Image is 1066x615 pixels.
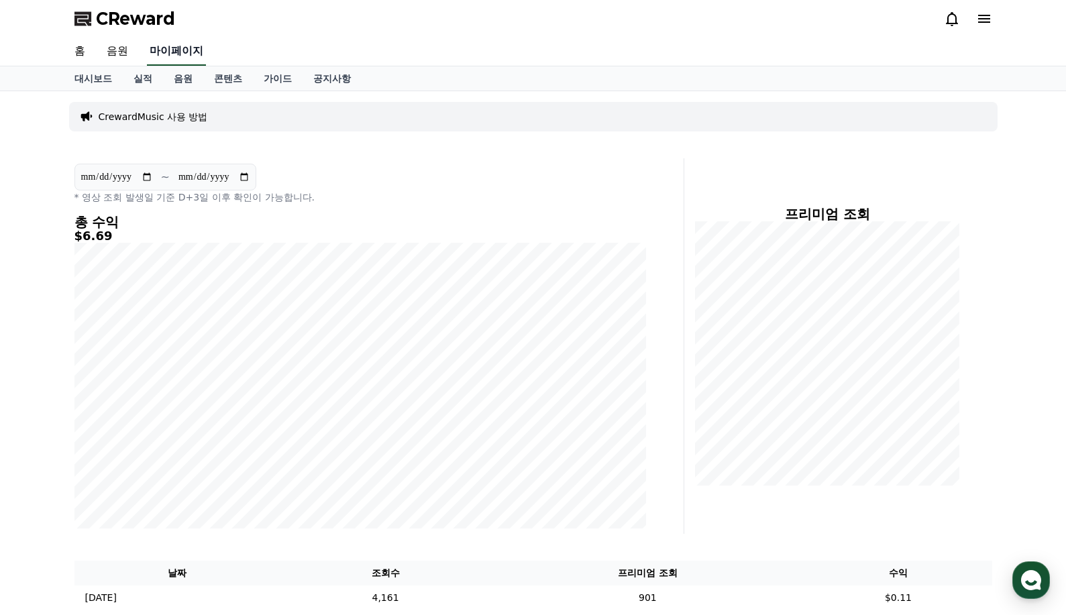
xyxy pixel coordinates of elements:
[42,445,50,456] span: 홈
[85,591,117,605] p: [DATE]
[89,425,173,459] a: 대화
[804,561,992,585] th: 수익
[99,110,208,123] a: CrewardMusic 사용 방법
[74,561,280,585] th: 날짜
[161,169,170,185] p: ~
[280,561,491,585] th: 조회수
[163,66,203,91] a: 음원
[203,66,253,91] a: 콘텐츠
[173,425,258,459] a: 설정
[804,585,992,610] td: $0.11
[4,425,89,459] a: 홈
[64,66,123,91] a: 대시보드
[96,38,139,66] a: 음원
[96,8,175,30] span: CReward
[64,38,96,66] a: 홈
[74,190,646,204] p: * 영상 조회 발생일 기준 D+3일 이후 확인이 가능합니다.
[695,207,960,221] h4: 프리미엄 조회
[253,66,303,91] a: 가이드
[280,585,491,610] td: 4,161
[74,215,646,229] h4: 총 수익
[74,8,175,30] a: CReward
[490,585,804,610] td: 901
[123,66,163,91] a: 실적
[303,66,362,91] a: 공지사항
[147,38,206,66] a: 마이페이지
[74,229,646,243] h5: $6.69
[490,561,804,585] th: 프리미엄 조회
[123,446,139,457] span: 대화
[207,445,223,456] span: 설정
